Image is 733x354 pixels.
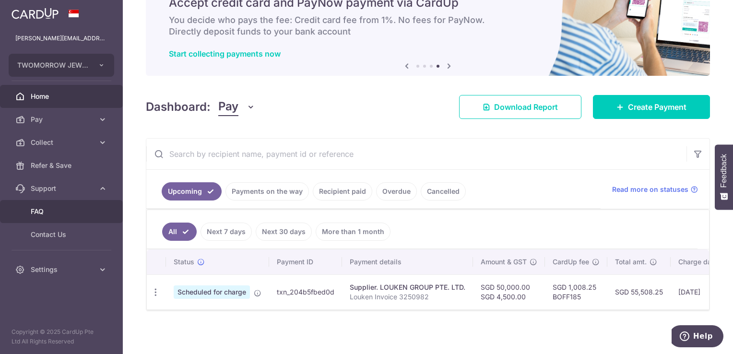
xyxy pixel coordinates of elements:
[612,185,688,194] span: Read more on statuses
[218,98,238,116] span: Pay
[494,101,558,113] span: Download Report
[146,98,211,116] h4: Dashboard:
[350,292,465,302] p: Louken Invoice 3250982
[376,182,417,201] a: Overdue
[612,185,698,194] a: Read more on statuses
[313,182,372,201] a: Recipient paid
[615,257,647,267] span: Total amt.
[31,161,94,170] span: Refer & Save
[342,249,473,274] th: Payment details
[169,49,281,59] a: Start collecting payments now
[607,274,671,309] td: SGD 55,508.25
[201,223,252,241] a: Next 7 days
[593,95,710,119] a: Create Payment
[162,182,222,201] a: Upcoming
[162,223,197,241] a: All
[350,283,465,292] div: Supplier. LOUKEN GROUP PTE. LTD.
[9,54,114,77] button: TWOMORROW JEWELLERY PTE. LTD.
[31,184,94,193] span: Support
[31,230,94,239] span: Contact Us
[481,257,527,267] span: Amount & GST
[678,257,718,267] span: Charge date
[421,182,466,201] a: Cancelled
[316,223,390,241] a: More than 1 month
[225,182,309,201] a: Payments on the way
[146,139,686,169] input: Search by recipient name, payment id or reference
[31,92,94,101] span: Home
[269,274,342,309] td: txn_204b5fbed0d
[174,285,250,299] span: Scheduled for charge
[31,115,94,124] span: Pay
[31,207,94,216] span: FAQ
[169,14,687,37] h6: You decide who pays the fee: Credit card fee from 1%. No fees for PayNow. Directly deposit funds ...
[31,138,94,147] span: Collect
[553,257,589,267] span: CardUp fee
[459,95,581,119] a: Download Report
[31,265,94,274] span: Settings
[672,325,723,349] iframe: Opens a widget where you can find more information
[269,249,342,274] th: Payment ID
[473,274,545,309] td: SGD 50,000.00 SGD 4,500.00
[628,101,686,113] span: Create Payment
[12,8,59,19] img: CardUp
[720,154,728,188] span: Feedback
[174,257,194,267] span: Status
[715,144,733,210] button: Feedback - Show survey
[15,34,107,43] p: [PERSON_NAME][EMAIL_ADDRESS][DOMAIN_NAME]
[17,60,88,70] span: TWOMORROW JEWELLERY PTE. LTD.
[256,223,312,241] a: Next 30 days
[218,98,255,116] button: Pay
[545,274,607,309] td: SGD 1,008.25 BOFF185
